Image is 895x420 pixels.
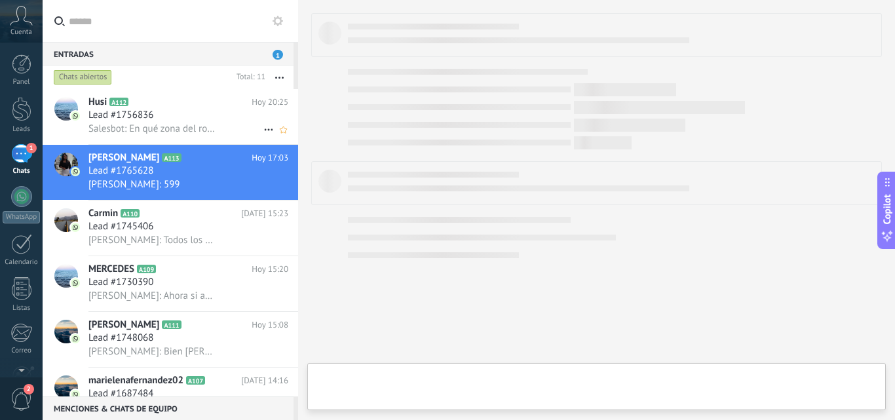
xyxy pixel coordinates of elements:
span: [PERSON_NAME]: 599 [88,178,180,191]
span: Lead #1748068 [88,332,153,345]
div: Panel [3,78,41,86]
div: Correo [3,347,41,355]
span: [DATE] 14:16 [241,374,288,387]
span: [PERSON_NAME]: Todos los productos con certificados y abiertos al momento de realizar los tratami... [88,234,216,246]
span: Hoy 17:03 [252,151,288,164]
a: avatariconCarminA110[DATE] 15:23Lead #1745406[PERSON_NAME]: Todos los productos con certificados ... [43,200,298,256]
span: Lead #1745406 [88,220,153,233]
img: icon [71,278,80,288]
span: Hoy 15:08 [252,318,288,332]
button: Más [265,66,294,89]
span: [PERSON_NAME]: Ahora si agendas para este fin de semana tienes la opción de tener tu vale de desc... [88,290,216,302]
div: Entradas [43,42,294,66]
span: A110 [121,209,140,218]
span: Salesbot: En qué zona del rostro? [88,123,216,135]
span: [PERSON_NAME]: Bien [PERSON_NAME], una consulta anteriormente ya te has realizado un tratamiento ... [88,345,216,358]
div: Chats [3,167,41,176]
span: A109 [137,265,156,273]
span: 2 [24,384,34,394]
a: avataricon[PERSON_NAME]A113Hoy 17:03Lead #1765628[PERSON_NAME]: 599 [43,145,298,200]
img: icon [71,223,80,232]
span: [PERSON_NAME] [88,318,159,332]
a: avataricon[PERSON_NAME]A111Hoy 15:08Lead #1748068[PERSON_NAME]: Bien [PERSON_NAME], una consulta ... [43,312,298,367]
div: WhatsApp [3,211,40,223]
span: Lead #1730390 [88,276,153,289]
span: A112 [109,98,128,106]
span: Hoy 15:20 [252,263,288,276]
span: marielenafernandez02 [88,374,183,387]
span: Lead #1756836 [88,109,153,122]
div: Chats abiertos [54,69,112,85]
span: Hoy 20:25 [252,96,288,109]
span: A111 [162,320,181,329]
span: A107 [186,376,205,385]
a: avatariconMERCEDESA109Hoy 15:20Lead #1730390[PERSON_NAME]: Ahora si agendas para este fin de sema... [43,256,298,311]
img: icon [71,390,80,399]
span: [DATE] 15:23 [241,207,288,220]
div: Calendario [3,258,41,267]
span: Carmin [88,207,118,220]
div: Listas [3,304,41,313]
span: [PERSON_NAME] [88,151,159,164]
span: 1 [273,50,283,60]
img: icon [71,111,80,121]
div: Leads [3,125,41,134]
a: avatariconHusiA112Hoy 20:25Lead #1756836Salesbot: En qué zona del rostro? [43,89,298,144]
img: icon [71,334,80,343]
span: Lead #1765628 [88,164,153,178]
span: Lead #1687484 [88,387,153,400]
span: Copilot [881,194,894,224]
span: Husi [88,96,107,109]
div: Menciones & Chats de equipo [43,396,294,420]
span: Cuenta [10,28,32,37]
span: A113 [162,153,181,162]
span: 1 [26,143,37,153]
span: MERCEDES [88,263,134,276]
div: Total: 11 [231,71,265,84]
img: icon [71,167,80,176]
